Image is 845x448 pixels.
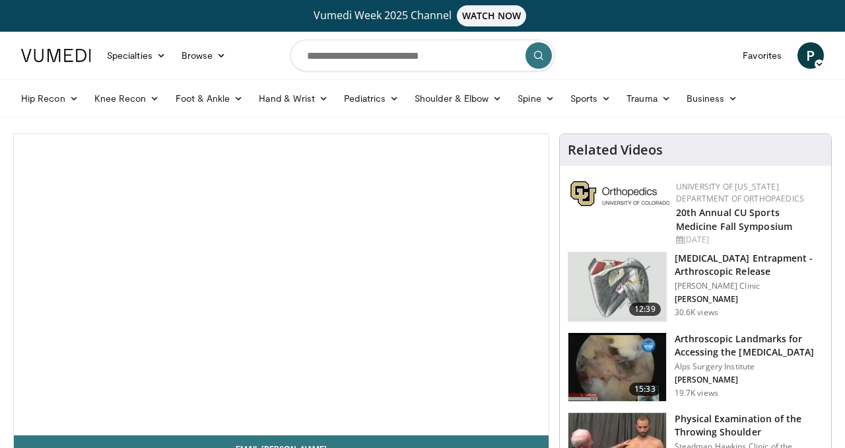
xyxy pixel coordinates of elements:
[336,85,407,112] a: Pediatrics
[13,85,86,112] a: Hip Recon
[570,181,669,206] img: 355603a8-37da-49b6-856f-e00d7e9307d3.png.150x105_q85_autocrop_double_scale_upscale_version-0.2.png
[568,332,823,402] a: 15:33 Arthroscopic Landmarks for Accessing the [MEDICAL_DATA] Alps Surgery Institute [PERSON_NAME...
[675,388,718,398] p: 19.7K views
[675,252,823,278] h3: [MEDICAL_DATA] Entrapment - Arthroscopic Release
[675,294,823,305] p: [PERSON_NAME]
[568,252,666,321] img: 38716_0000_3.png.150x105_q85_crop-smart_upscale.jpg
[21,49,91,62] img: VuMedi Logo
[174,42,234,69] a: Browse
[457,5,527,26] span: WATCH NOW
[562,85,619,112] a: Sports
[86,85,168,112] a: Knee Recon
[619,85,679,112] a: Trauma
[23,5,822,26] a: Vumedi Week 2025 ChannelWATCH NOW
[568,333,666,402] img: 752280_3.png.150x105_q85_crop-smart_upscale.jpg
[568,142,663,158] h4: Related Videos
[629,383,661,396] span: 15:33
[629,303,661,316] span: 12:39
[679,85,746,112] a: Business
[676,206,792,233] a: 20th Annual CU Sports Medicine Fall Symposium
[675,361,823,372] p: Alps Surgery Institute
[675,332,823,359] h3: Arthroscopic Landmarks for Accessing the [MEDICAL_DATA]
[675,281,823,291] p: [PERSON_NAME] Clinic
[168,85,252,112] a: Foot & Ankle
[675,412,823,439] h3: Physical Examination of the Throwing Shoulder
[568,252,823,322] a: 12:39 [MEDICAL_DATA] Entrapment - Arthroscopic Release [PERSON_NAME] Clinic [PERSON_NAME] 30.6K v...
[675,375,823,385] p: [PERSON_NAME]
[251,85,336,112] a: Hand & Wrist
[676,181,804,204] a: University of [US_STATE] Department of Orthopaedics
[797,42,824,69] a: P
[290,40,555,71] input: Search topics, interventions
[407,85,510,112] a: Shoulder & Elbow
[510,85,562,112] a: Spine
[99,42,174,69] a: Specialties
[735,42,790,69] a: Favorites
[675,307,718,318] p: 30.6K views
[676,234,821,246] div: [DATE]
[14,134,549,435] video-js: Video Player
